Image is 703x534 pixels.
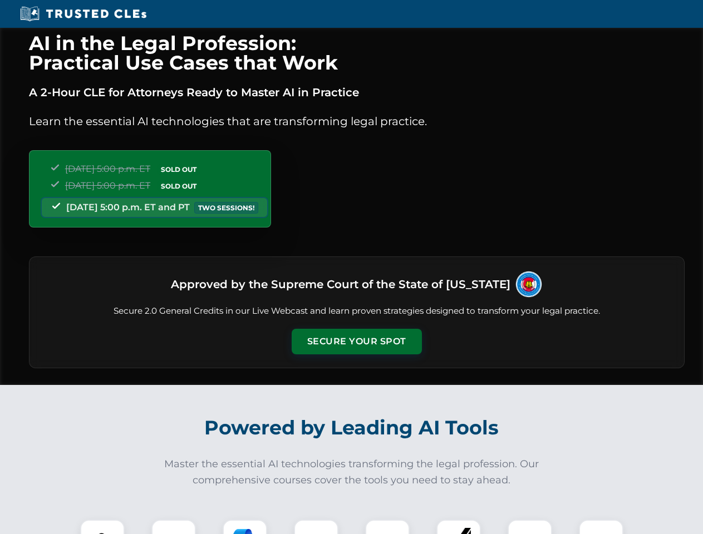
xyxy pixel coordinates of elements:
p: Master the essential AI technologies transforming the legal profession. Our comprehensive courses... [157,456,547,488]
span: [DATE] 5:00 p.m. ET [65,180,150,191]
img: Logo [515,270,543,298]
p: A 2-Hour CLE for Attorneys Ready to Master AI in Practice [29,83,685,101]
span: SOLD OUT [157,164,200,175]
h1: AI in the Legal Profession: Practical Use Cases that Work [29,33,685,72]
button: Secure Your Spot [292,329,422,354]
h3: Approved by the Supreme Court of the State of [US_STATE] [171,274,510,294]
p: Learn the essential AI technologies that are transforming legal practice. [29,112,685,130]
img: Trusted CLEs [17,6,150,22]
h2: Powered by Leading AI Tools [43,408,660,447]
span: SOLD OUT [157,180,200,192]
p: Secure 2.0 General Credits in our Live Webcast and learn proven strategies designed to transform ... [43,305,671,318]
span: [DATE] 5:00 p.m. ET [65,164,150,174]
